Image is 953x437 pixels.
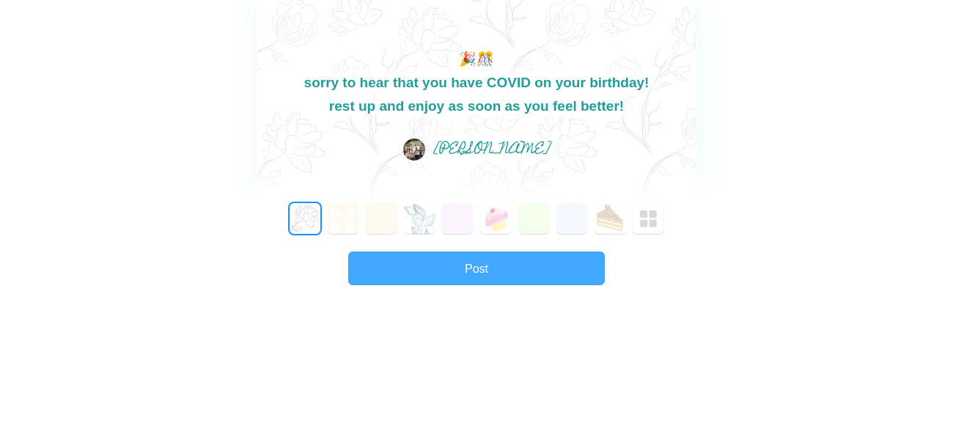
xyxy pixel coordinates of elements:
img: jubili%2Fcoopersquare.org%2F38O9m51AZ4Mpwmdyfpnzy2y2czA2-0b7e5144de6145848565b2a9c1b176e8 [403,139,425,161]
button: 5 [480,203,511,234]
button: Post [348,251,605,285]
button: 3 [404,203,435,234]
img: Greeted [640,210,658,228]
button: 1 [328,203,358,234]
button: 2 [366,203,397,234]
button: 6 [518,203,549,234]
button: 4 [442,203,473,234]
textarea: 🎉🎊 sorry to hear that you have COVID on your birthday! rest up and enjoy as soon as you feel better! [257,48,696,118]
span: [PERSON_NAME] [434,136,551,164]
button: 7 [556,203,587,234]
button: 8 [595,203,625,234]
button: 0 [290,203,320,234]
